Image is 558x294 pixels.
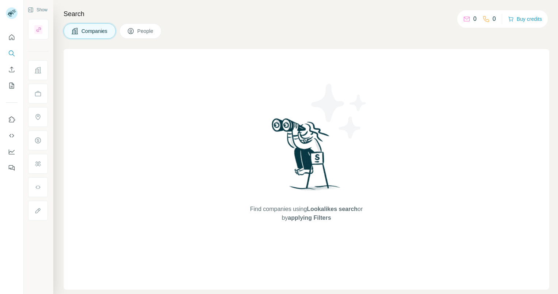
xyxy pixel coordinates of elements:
p: 0 [493,15,496,23]
img: Surfe Illustration - Woman searching with binoculars [268,116,344,198]
span: applying Filters [288,215,331,221]
button: Use Surfe API [6,129,18,142]
button: Use Surfe on LinkedIn [6,113,18,126]
p: 0 [473,15,477,23]
button: Feedback [6,161,18,174]
button: My lists [6,79,18,92]
button: Search [6,47,18,60]
img: Surfe Illustration - Stars [306,78,372,144]
button: Buy credits [508,14,542,24]
span: People [137,27,154,35]
span: Companies [81,27,108,35]
span: Lookalikes search [307,206,358,212]
button: Show [23,4,53,15]
button: Enrich CSV [6,63,18,76]
h4: Search [64,9,549,19]
span: Find companies using or by [248,205,365,222]
button: Dashboard [6,145,18,158]
button: Quick start [6,31,18,44]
